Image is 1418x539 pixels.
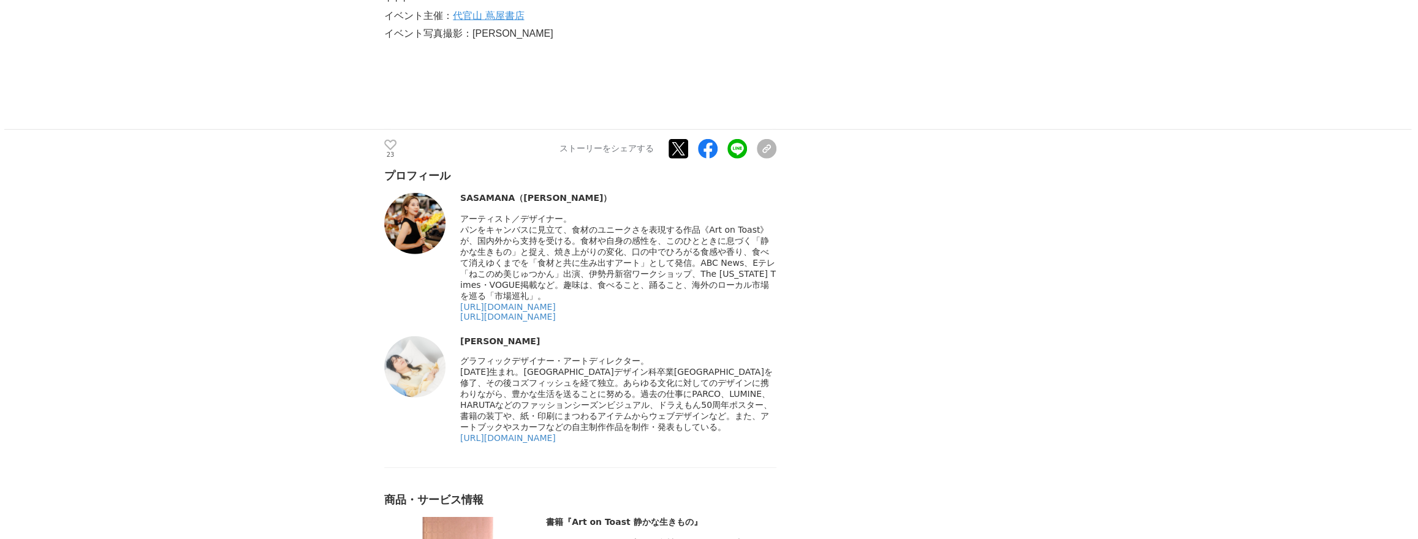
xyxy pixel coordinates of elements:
p: イベント写真撮影：[PERSON_NAME] [384,25,776,43]
span: アーティスト／デザイナー。 [460,214,572,224]
p: イベント主催： [384,7,776,25]
a: [URL][DOMAIN_NAME] [460,302,556,312]
a: [URL][DOMAIN_NAME] [460,312,556,322]
p: ストーリーをシェアする [559,143,654,154]
a: 代官山 蔦屋書店 [453,10,524,21]
div: [PERSON_NAME] [460,336,776,346]
span: グラフィックデザイナー・アートディレクター。 [460,356,649,366]
a: [URL][DOMAIN_NAME] [460,433,556,443]
div: SASAMANA（[PERSON_NAME]） [460,193,776,204]
p: 23 [384,152,396,158]
div: 書籍『Art on Toast 静かな生きもの』 [546,517,776,528]
img: thumbnail_7f5801f0-3ba1-11f0-807c-f175f4b309fe.jpg [384,336,445,398]
div: プロフィール [384,168,776,183]
div: 商品・サービス情報 [384,492,776,507]
span: パンをキャンバスに見立て、食材のユニークさを表現する作品《Art on Toast》が、国内外から支持を受ける。食材や自身の感性を、このひとときに息づく「静かな生きもの」と捉え、焼き上がりの変化... [460,225,776,301]
img: thumbnail_c379ed60-3ba0-11f0-8652-17ff272dea41.jpg [384,193,445,254]
span: [DATE]生まれ。[GEOGRAPHIC_DATA]デザイン科卒業[GEOGRAPHIC_DATA]を修了、その後コズフィッシュを経て独立。あらゆる文化に対してのデザインに携わりながら、豊かな... [460,367,773,432]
